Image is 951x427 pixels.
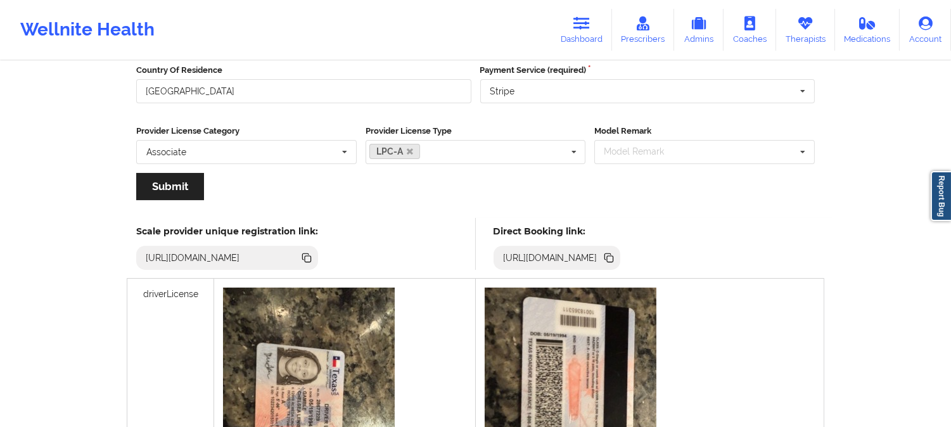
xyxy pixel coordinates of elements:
[146,148,186,156] div: Associate
[366,125,586,137] label: Provider License Type
[136,226,318,237] h5: Scale provider unique registration link:
[369,144,421,159] a: LPC-A
[776,9,835,51] a: Therapists
[612,9,675,51] a: Prescribers
[900,9,951,51] a: Account
[931,171,951,221] a: Report Bug
[498,252,603,264] div: [URL][DOMAIN_NAME]
[136,125,357,137] label: Provider License Category
[136,173,204,200] button: Submit
[494,226,621,237] h5: Direct Booking link:
[594,125,815,137] label: Model Remark
[480,64,815,77] label: Payment Service (required)
[490,87,515,96] div: Stripe
[136,64,471,77] label: Country Of Residence
[674,9,724,51] a: Admins
[551,9,612,51] a: Dashboard
[601,144,682,159] div: Model Remark
[141,252,245,264] div: [URL][DOMAIN_NAME]
[835,9,900,51] a: Medications
[724,9,776,51] a: Coaches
